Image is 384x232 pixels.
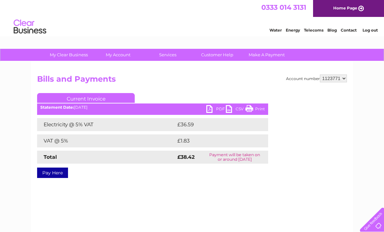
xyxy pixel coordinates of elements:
a: Water [269,28,282,33]
td: £36.59 [176,118,255,131]
div: Account number [286,75,347,82]
a: Make A Payment [240,49,294,61]
td: £1.83 [176,134,252,147]
a: Blog [327,28,337,33]
b: Statement Date: [40,105,74,110]
a: Current Invoice [37,93,135,103]
img: logo.png [13,17,47,37]
a: My Account [91,49,145,61]
a: Contact [341,28,357,33]
strong: £38.42 [177,154,195,160]
td: Payment will be taken on or around [DATE] [201,151,268,164]
a: PDF [206,105,226,115]
a: Print [245,105,265,115]
a: CSV [226,105,245,115]
a: Log out [363,28,378,33]
a: Customer Help [190,49,244,61]
div: Clear Business is a trading name of Verastar Limited (registered in [GEOGRAPHIC_DATA] No. 3667643... [39,4,346,32]
a: My Clear Business [42,49,96,61]
a: Pay Here [37,168,68,178]
h2: Bills and Payments [37,75,347,87]
td: VAT @ 5% [37,134,176,147]
strong: Total [44,154,57,160]
td: Electricity @ 5% VAT [37,118,176,131]
a: Telecoms [304,28,323,33]
a: Energy [286,28,300,33]
a: 0333 014 3131 [261,3,306,11]
div: [DATE] [37,105,268,110]
a: Services [141,49,195,61]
